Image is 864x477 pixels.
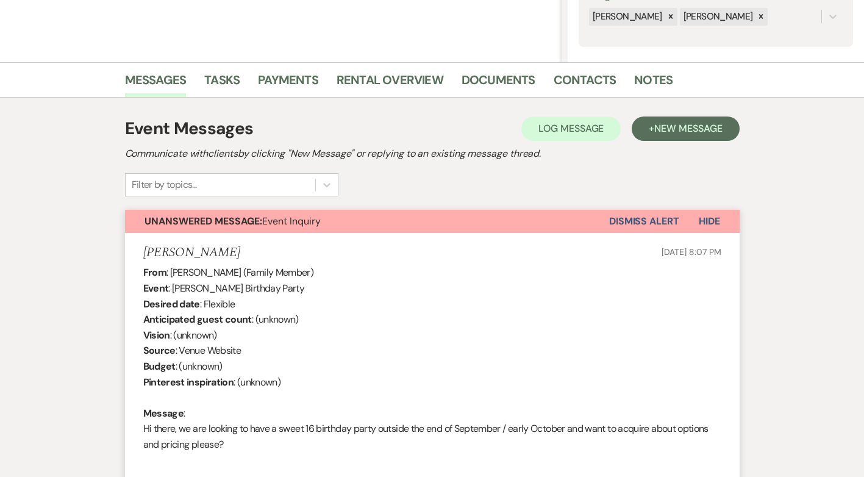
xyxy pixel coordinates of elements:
[679,210,740,233] button: Hide
[143,407,184,420] b: Message
[143,298,200,310] b: Desired date
[143,266,166,279] b: From
[521,117,621,141] button: Log Message
[145,215,321,228] span: Event Inquiry
[143,360,176,373] b: Budget
[654,122,722,135] span: New Message
[538,122,604,135] span: Log Message
[589,8,664,26] div: [PERSON_NAME]
[125,146,740,161] h2: Communicate with clients by clicking "New Message" or replying to an existing message thread.
[143,245,240,260] h5: [PERSON_NAME]
[143,265,721,468] div: : [PERSON_NAME] (Family Member) : [PERSON_NAME] Birthday Party : Flexible : (unknown) : (unknown)...
[145,215,262,228] strong: Unanswered Message:
[554,70,616,97] a: Contacts
[634,70,673,97] a: Notes
[462,70,535,97] a: Documents
[258,70,318,97] a: Payments
[337,70,443,97] a: Rental Overview
[699,215,720,228] span: Hide
[125,70,187,97] a: Messages
[204,70,240,97] a: Tasks
[143,282,169,295] b: Event
[143,376,234,389] b: Pinterest inspiration
[143,313,252,326] b: Anticipated guest count
[132,178,197,192] div: Filter by topics...
[609,210,679,233] button: Dismiss Alert
[125,210,609,233] button: Unanswered Message:Event Inquiry
[143,329,170,342] b: Vision
[143,344,176,357] b: Source
[680,8,755,26] div: [PERSON_NAME]
[662,246,721,257] span: [DATE] 8:07 PM
[125,116,254,142] h1: Event Messages
[632,117,739,141] button: +New Message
